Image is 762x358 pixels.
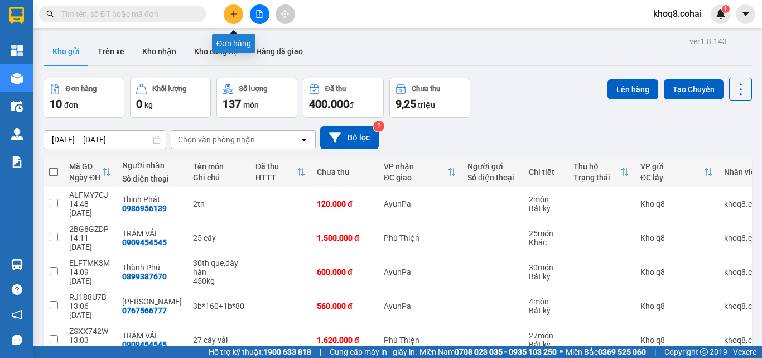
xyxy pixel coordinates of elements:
[122,272,167,281] div: 0899387670
[122,229,182,238] div: TRÂM VẢI
[11,73,23,84] img: warehouse-icon
[529,263,562,272] div: 30 món
[640,233,713,242] div: Kho q8
[122,331,182,340] div: TRÂM VẢI
[122,263,182,272] div: Thành Phú
[529,272,562,281] div: Bất kỳ
[69,302,111,319] div: 13:06 [DATE]
[317,302,373,311] div: 560.000 đ
[640,199,713,208] div: Kho q8
[122,340,167,349] div: 0909454545
[12,335,22,345] span: message
[640,302,713,311] div: Kho q8
[325,85,346,93] div: Đã thu
[152,85,186,93] div: Khối lượng
[223,97,241,111] span: 137
[69,190,111,199] div: ALFMY7CJ
[384,302,456,311] div: AyunPa
[529,331,562,340] div: 27 món
[44,131,166,149] input: Select a date range.
[193,199,244,208] div: 2th
[635,157,718,187] th: Toggle SortBy
[529,195,562,204] div: 2 món
[741,9,751,19] span: caret-down
[11,101,23,112] img: warehouse-icon
[317,199,373,208] div: 120.000 đ
[384,199,456,208] div: AyunPa
[529,168,562,176] div: Chi tiết
[317,336,373,345] div: 1.620.000 đ
[216,78,297,118] button: Số lượng137món
[560,350,563,354] span: ⚪️
[568,157,635,187] th: Toggle SortBy
[122,174,182,183] div: Số điện thoại
[193,233,244,242] div: 25 cây
[11,45,23,56] img: dashboard-icon
[122,238,167,247] div: 0909454545
[263,347,311,356] strong: 1900 633 818
[9,7,24,24] img: logo-vxr
[69,173,102,182] div: Ngày ĐH
[467,162,518,171] div: Người gửi
[69,268,111,285] div: 14:09 [DATE]
[529,306,562,315] div: Bất kỳ
[250,4,269,24] button: file-add
[230,10,238,18] span: plus
[69,336,111,354] div: 13:03 [DATE]
[384,336,456,345] div: Phú Thiện
[330,346,417,358] span: Cung cấp máy in - giấy in:
[396,97,416,111] span: 9,25
[61,8,193,20] input: Tìm tên, số ĐT hoặc mã đơn
[373,121,384,132] sup: 2
[69,233,111,251] div: 14:11 [DATE]
[573,162,620,171] div: Thu hộ
[378,157,462,187] th: Toggle SortBy
[529,229,562,238] div: 25 món
[418,101,435,109] span: triệu
[300,135,308,144] svg: open
[178,134,255,145] div: Chọn văn phòng nhận
[64,101,78,109] span: đơn
[389,78,470,118] button: Chưa thu9,25 triệu
[69,225,111,233] div: 2BG8GZDP
[640,336,713,345] div: Kho q8
[529,340,562,349] div: Bất kỳ
[122,306,167,315] div: 0767566777
[243,101,259,109] span: món
[640,268,713,276] div: Kho q8
[247,38,312,65] button: Hàng đã giao
[66,85,97,93] div: Đơn hàng
[69,293,111,302] div: RJ188U7B
[529,238,562,247] div: Khác
[736,4,755,24] button: caret-down
[89,38,133,65] button: Trên xe
[654,346,656,358] span: |
[193,173,244,182] div: Ghi chú
[69,162,102,171] div: Mã GD
[44,78,124,118] button: Đơn hàng10đơn
[722,5,730,13] sup: 1
[598,347,646,356] strong: 0369 525 060
[209,346,311,358] span: Hỗ trợ kỹ thuật:
[607,79,658,99] button: Lên hàng
[122,297,182,306] div: Anh Đức
[130,78,211,118] button: Khối lượng0kg
[12,284,22,295] span: question-circle
[193,162,244,171] div: Tên món
[281,10,289,18] span: aim
[64,157,117,187] th: Toggle SortBy
[255,10,263,18] span: file-add
[317,233,373,242] div: 1.500.000 đ
[716,9,726,19] img: icon-new-feature
[69,199,111,217] div: 14:48 [DATE]
[255,162,297,171] div: Đã thu
[276,4,295,24] button: aim
[455,347,557,356] strong: 0708 023 035 - 0935 103 250
[303,78,384,118] button: Đã thu400.000đ
[239,85,267,93] div: Số lượng
[11,128,23,140] img: warehouse-icon
[193,336,244,345] div: 27 cây vải
[640,173,704,182] div: ĐC lấy
[529,204,562,213] div: Bất kỳ
[250,157,311,187] th: Toggle SortBy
